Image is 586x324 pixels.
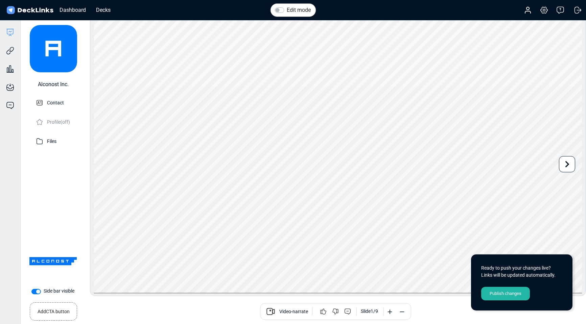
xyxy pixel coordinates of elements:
div: Alconost Inc. [38,80,69,89]
div: Ready to push your changes live? Links will be updated automatically. [481,265,562,279]
p: Files [47,136,56,145]
p: Profile (off) [47,117,70,126]
img: avatar [30,25,77,72]
label: Edit mode [287,6,311,14]
div: Dashboard [56,6,89,14]
img: Company Banner [29,238,77,285]
p: Contact [47,98,64,106]
img: DeckLinks [5,5,54,15]
div: Slide 1 / 9 [361,308,378,315]
small: Add CTA button [38,305,70,315]
div: Decks [93,6,114,14]
label: Side bar visible [44,288,74,295]
span: Video-narrate [279,308,308,316]
div: Publish changes [481,287,530,300]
